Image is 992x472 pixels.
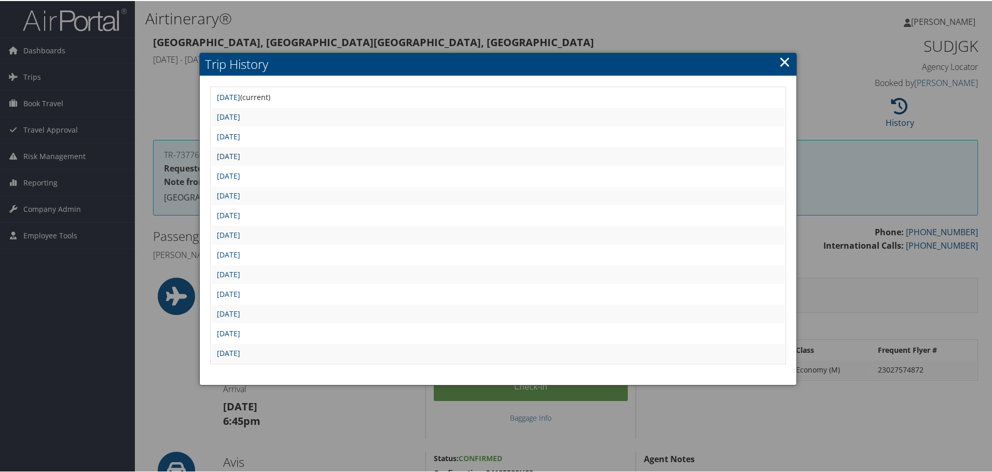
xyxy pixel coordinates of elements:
[217,111,240,121] a: [DATE]
[217,268,240,278] a: [DATE]
[217,347,240,357] a: [DATE]
[779,50,791,71] a: ×
[217,327,240,337] a: [DATE]
[217,288,240,298] a: [DATE]
[200,52,796,75] h2: Trip History
[217,229,240,239] a: [DATE]
[217,150,240,160] a: [DATE]
[217,209,240,219] a: [DATE]
[212,87,784,106] td: (current)
[217,131,240,140] a: [DATE]
[217,91,240,101] a: [DATE]
[217,308,240,318] a: [DATE]
[217,190,240,199] a: [DATE]
[217,249,240,259] a: [DATE]
[217,170,240,180] a: [DATE]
